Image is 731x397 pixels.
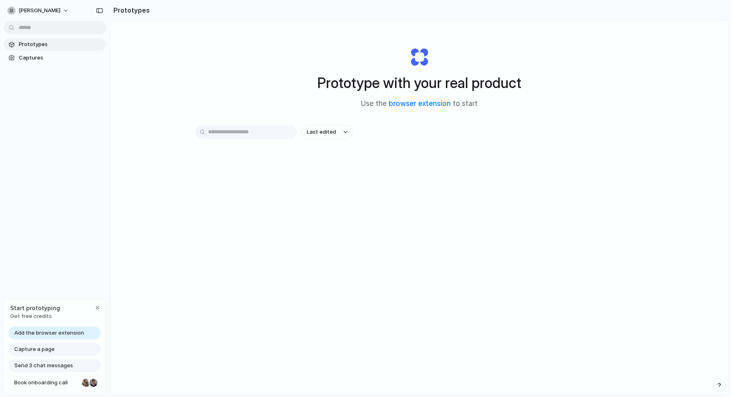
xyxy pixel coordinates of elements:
span: Prototypes [19,40,103,49]
a: browser extension [389,99,451,108]
span: [PERSON_NAME] [19,7,60,15]
button: [PERSON_NAME] [4,4,73,17]
span: Use the to start [361,99,478,109]
span: Add the browser extension [14,329,84,337]
span: Captures [19,54,103,62]
a: Captures [4,52,106,64]
a: Add the browser extension [9,326,101,340]
span: Last edited [307,128,336,136]
a: Book onboarding call [9,376,101,389]
span: Start prototyping [10,304,60,312]
div: Christian Iacullo [89,378,98,388]
span: Get free credits [10,312,60,320]
h2: Prototypes [110,5,150,15]
span: Send 3 chat messages [14,362,73,370]
a: Prototypes [4,38,106,51]
div: Nicole Kubica [81,378,91,388]
h1: Prototype with your real product [317,72,521,94]
span: Book onboarding call [14,379,79,387]
button: Last edited [302,125,352,139]
span: Capture a page [14,345,55,353]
